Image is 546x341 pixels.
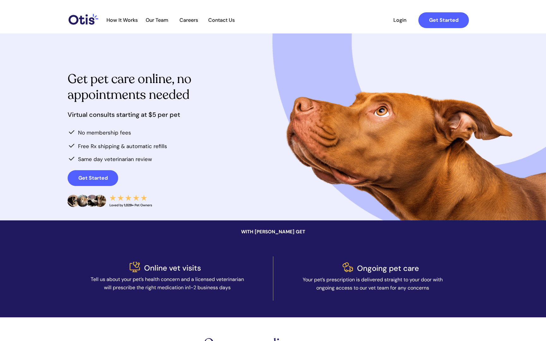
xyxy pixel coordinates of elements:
span: Ongoing pet care [357,263,419,273]
span: WITH [PERSON_NAME] GET [241,229,305,235]
span: No membership fees [78,129,131,136]
span: Free Rx shipping & automatic refills [78,143,167,150]
span: Your pet’s prescription is delivered straight to your door with ongoing access to our vet team fo... [303,276,443,291]
strong: Get Started [429,17,458,23]
span: Login [385,17,414,23]
a: Contact Us [205,17,238,23]
a: How It Works [103,17,141,23]
a: Login [385,12,414,28]
span: Virtual consults starting at $5 per pet [68,111,180,119]
span: Same day veterinarian review [78,156,152,163]
a: Get Started [68,170,118,186]
a: Our Team [142,17,173,23]
span: Get pet care online, no appointments needed [68,70,191,103]
span: 1-2 business days [189,284,231,291]
span: Online vet visits [144,263,201,273]
span: Tell us about your pet’s health concern and a licensed veterinarian will prescribe the right medi... [91,276,244,291]
strong: Get Started [78,175,108,181]
a: Get Started [418,12,469,28]
a: Careers [173,17,204,23]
